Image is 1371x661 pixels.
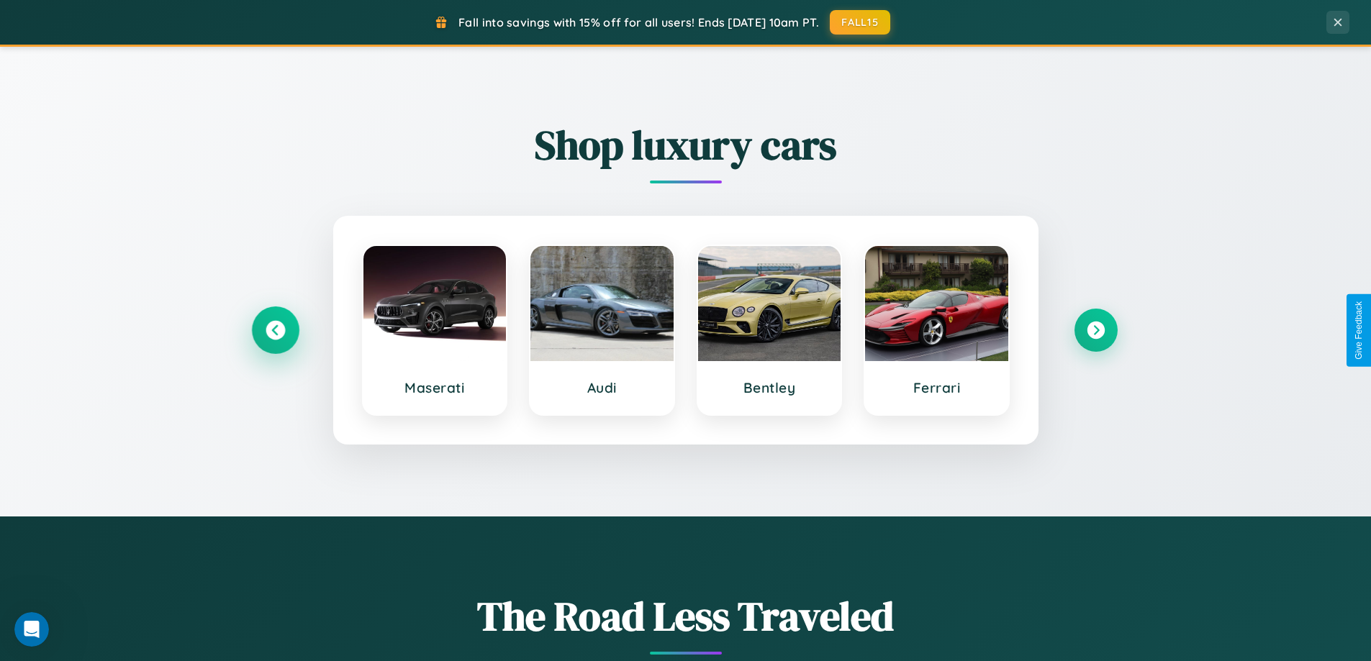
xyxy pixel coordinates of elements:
[830,10,890,35] button: FALL15
[254,117,1118,173] h2: Shop luxury cars
[879,379,994,396] h3: Ferrari
[14,612,49,647] iframe: Intercom live chat
[712,379,827,396] h3: Bentley
[1354,301,1364,360] div: Give Feedback
[254,588,1118,644] h1: The Road Less Traveled
[545,379,659,396] h3: Audi
[378,379,492,396] h3: Maserati
[458,15,819,29] span: Fall into savings with 15% off for all users! Ends [DATE] 10am PT.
